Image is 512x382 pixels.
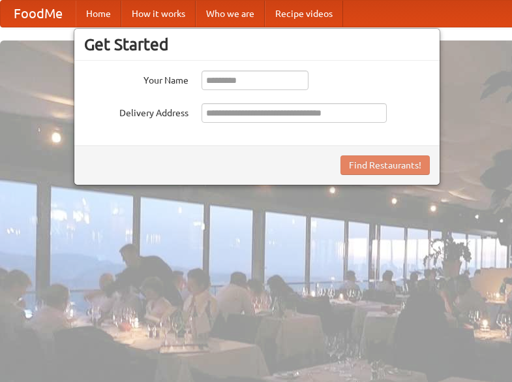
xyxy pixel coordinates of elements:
[84,71,188,87] label: Your Name
[340,155,430,175] button: Find Restaurants!
[265,1,343,27] a: Recipe videos
[196,1,265,27] a: Who we are
[1,1,76,27] a: FoodMe
[76,1,121,27] a: Home
[84,35,430,54] h3: Get Started
[121,1,196,27] a: How it works
[84,103,188,119] label: Delivery Address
